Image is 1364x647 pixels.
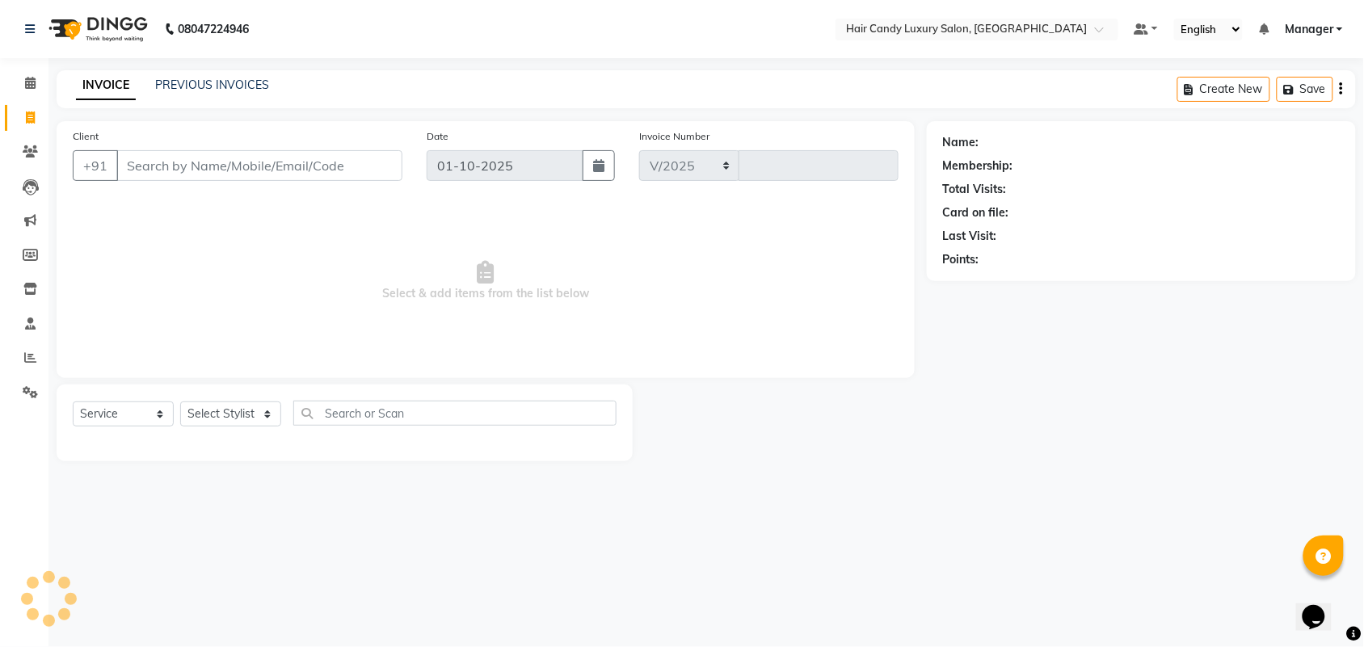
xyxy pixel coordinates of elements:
[73,150,118,181] button: +91
[73,129,99,144] label: Client
[943,251,979,268] div: Points:
[943,181,1007,198] div: Total Visits:
[73,200,899,362] span: Select & add items from the list below
[943,134,979,151] div: Name:
[1177,77,1270,102] button: Create New
[943,228,997,245] div: Last Visit:
[155,78,269,92] a: PREVIOUS INVOICES
[1277,77,1333,102] button: Save
[639,129,709,144] label: Invoice Number
[178,6,249,52] b: 08047224946
[943,204,1009,221] div: Card on file:
[427,129,448,144] label: Date
[116,150,402,181] input: Search by Name/Mobile/Email/Code
[293,401,617,426] input: Search or Scan
[1296,582,1348,631] iframe: chat widget
[1285,21,1333,38] span: Manager
[76,71,136,100] a: INVOICE
[943,158,1013,174] div: Membership:
[41,6,152,52] img: logo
